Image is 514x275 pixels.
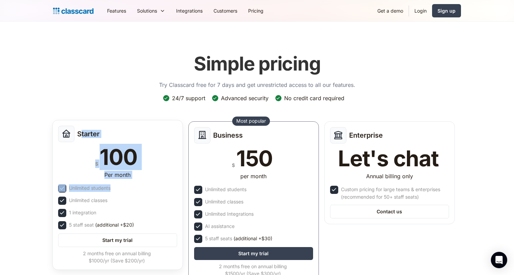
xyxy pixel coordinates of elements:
a: Features [102,3,132,18]
h1: Simple pricing [194,52,321,75]
div: Open Intercom Messenger [491,252,507,268]
div: Unlimited classes [205,198,243,205]
div: Per month [104,171,131,179]
div: 5 staff seats [205,235,272,242]
h2: Starter [77,130,100,138]
div: Unlimited students [69,184,110,192]
a: Start my trial [194,247,313,260]
div: 150 [236,148,273,169]
div: Advanced security [221,94,269,102]
div: Solutions [132,3,171,18]
div: 24/7 support [172,94,205,102]
a: Logo [53,6,93,16]
div: No credit card required [284,94,344,102]
div: Let's chat [338,148,439,169]
a: Get a demo [372,3,409,18]
div: Sign up [438,7,456,14]
div: Custom pricing for large teams & enterprises (recommended for 50+ staff seats) [341,186,448,201]
a: Start my trial [58,233,177,247]
div: Annual billing only [366,172,413,180]
a: Contact us [330,205,449,218]
a: Customers [208,3,243,18]
div: Unlimited Integrations [205,210,254,218]
div: AI assistance [205,223,235,230]
h2: Business [213,131,243,139]
div: 100 [100,146,137,168]
a: Login [409,3,432,18]
h2: Enterprise [349,131,383,139]
div: $ [95,159,98,168]
div: Solutions [137,7,157,14]
a: Pricing [243,3,269,18]
div: $ [232,161,235,169]
span: (additional +$30) [234,235,272,242]
a: Integrations [171,3,208,18]
div: Unlimited students [205,186,246,193]
p: Try Classcard free for 7 days and get unrestricted access to all our features. [159,81,355,89]
div: 5 staff seat [69,221,134,229]
a: Sign up [432,4,461,17]
span: (additional +$20) [95,221,134,229]
div: Most popular [236,118,266,124]
div: Unlimited classes [69,197,107,204]
div: 1 integration [69,209,96,216]
div: per month [240,172,267,180]
div: 2 months free on annual billing $1000/yr (Save $200/yr) [58,250,176,264]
